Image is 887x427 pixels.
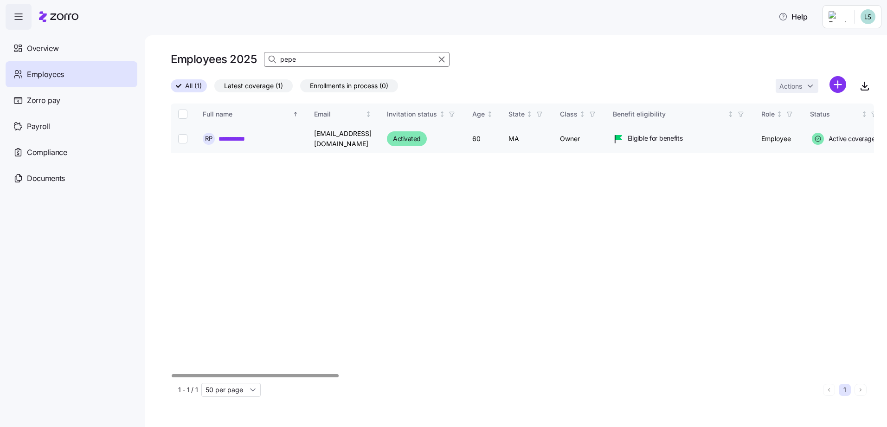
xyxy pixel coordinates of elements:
[776,79,818,93] button: Actions
[178,385,198,395] span: 1 - 1 / 1
[628,134,683,143] span: Eligible for benefits
[6,35,137,61] a: Overview
[472,109,485,119] div: Age
[310,80,388,92] span: Enrollments in process (0)
[27,69,64,80] span: Employees
[839,384,851,396] button: 1
[560,109,578,119] div: Class
[171,52,257,66] h1: Employees 2025
[778,11,808,22] span: Help
[6,113,137,139] a: Payroll
[861,9,875,24] img: d552751acb159096fc10a5bc90168bac
[810,109,860,119] div: Status
[579,111,585,117] div: Not sorted
[195,104,307,125] th: Full nameSorted ascending
[6,139,137,165] a: Compliance
[526,111,533,117] div: Not sorted
[823,384,835,396] button: Previous page
[855,384,867,396] button: Next page
[178,134,187,143] input: Select record 1
[508,109,525,119] div: State
[379,104,465,125] th: Invitation statusNot sorted
[6,61,137,87] a: Employees
[307,104,379,125] th: EmailNot sorted
[292,111,299,117] div: Sorted ascending
[465,104,501,125] th: AgeNot sorted
[829,76,846,93] svg: add icon
[501,104,553,125] th: StateNot sorted
[829,11,847,22] img: Employer logo
[826,134,875,143] span: Active coverage
[205,136,212,142] span: R P
[264,52,450,67] input: Search Employees
[393,133,421,144] span: Activated
[314,109,364,119] div: Email
[185,80,202,92] span: All (1)
[613,109,726,119] div: Benefit eligibility
[465,125,501,153] td: 60
[178,110,187,119] input: Select all records
[487,111,493,117] div: Not sorted
[439,111,445,117] div: Not sorted
[203,109,291,119] div: Full name
[754,125,803,153] td: Employee
[761,109,775,119] div: Role
[307,125,379,153] td: [EMAIL_ADDRESS][DOMAIN_NAME]
[387,109,437,119] div: Invitation status
[27,121,50,132] span: Payroll
[771,7,815,26] button: Help
[27,147,67,158] span: Compliance
[776,111,783,117] div: Not sorted
[501,125,553,153] td: MA
[605,104,754,125] th: Benefit eligibilityNot sorted
[365,111,372,117] div: Not sorted
[553,104,605,125] th: ClassNot sorted
[754,104,803,125] th: RoleNot sorted
[779,83,802,90] span: Actions
[27,43,58,54] span: Overview
[27,173,65,184] span: Documents
[27,95,60,106] span: Zorro pay
[6,87,137,113] a: Zorro pay
[553,125,605,153] td: Owner
[224,80,283,92] span: Latest coverage (1)
[727,111,734,117] div: Not sorted
[861,111,868,117] div: Not sorted
[6,165,137,191] a: Documents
